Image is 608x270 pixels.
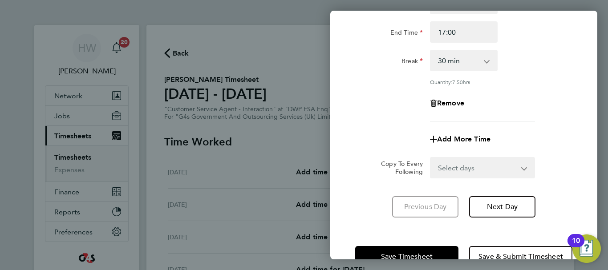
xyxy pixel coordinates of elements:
[452,78,463,85] span: 7.50
[381,252,433,261] span: Save Timesheet
[437,99,464,107] span: Remove
[374,160,423,176] label: Copy To Every Following
[390,28,423,39] label: End Time
[469,246,572,267] button: Save & Submit Timesheet
[401,57,423,68] label: Break
[469,196,535,218] button: Next Day
[355,246,458,267] button: Save Timesheet
[487,202,518,211] span: Next Day
[430,100,464,107] button: Remove
[430,78,535,85] div: Quantity: hrs
[430,21,498,43] input: E.g. 18:00
[572,234,601,263] button: Open Resource Center, 10 new notifications
[572,241,580,252] div: 10
[478,252,563,261] span: Save & Submit Timesheet
[437,135,490,143] span: Add More Time
[430,136,490,143] button: Add More Time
